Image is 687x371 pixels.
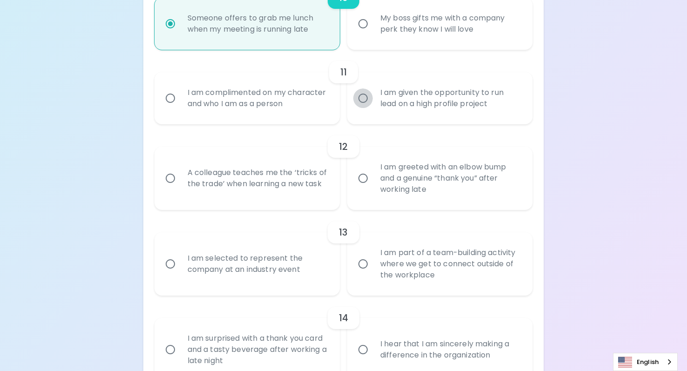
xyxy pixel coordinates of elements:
[339,139,348,154] h6: 12
[180,1,335,46] div: Someone offers to grab me lunch when my meeting is running late
[373,76,527,121] div: I am given the opportunity to run lead on a high profile project
[155,210,533,296] div: choice-group-check
[339,310,348,325] h6: 14
[373,150,527,206] div: I am greeted with an elbow bump and a genuine “thank you” after working late
[373,236,527,292] div: I am part of a team-building activity where we get to connect outside of the workplace
[180,242,335,286] div: I am selected to represent the company at an industry event
[613,353,678,371] aside: Language selected: English
[155,50,533,124] div: choice-group-check
[339,225,348,240] h6: 13
[155,124,533,210] div: choice-group-check
[340,65,347,80] h6: 11
[180,156,335,201] div: A colleague teaches me the ‘tricks of the trade’ when learning a new task
[373,1,527,46] div: My boss gifts me with a company perk they know I will love
[180,76,335,121] div: I am complimented on my character and who I am as a person
[613,353,678,371] div: Language
[613,353,677,371] a: English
